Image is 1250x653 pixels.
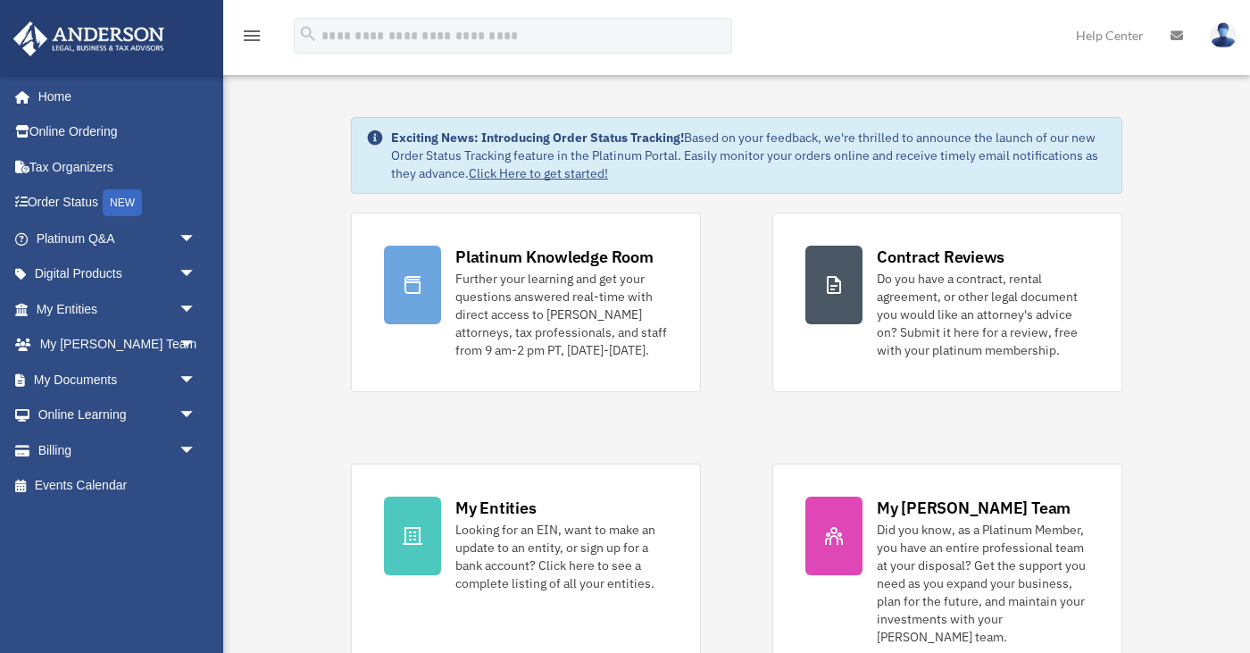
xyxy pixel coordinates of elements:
a: Home [12,79,214,114]
span: arrow_drop_down [179,256,214,293]
div: Contract Reviews [877,246,1004,268]
div: Did you know, as a Platinum Member, you have an entire professional team at your disposal? Get th... [877,521,1089,646]
span: arrow_drop_down [179,221,214,257]
a: Online Ordering [12,114,223,150]
div: Looking for an EIN, want to make an update to an entity, or sign up for a bank account? Click her... [455,521,668,592]
i: menu [241,25,262,46]
span: arrow_drop_down [179,362,214,398]
span: arrow_drop_down [179,291,214,328]
a: Platinum Q&Aarrow_drop_down [12,221,223,256]
a: Online Learningarrow_drop_down [12,398,223,433]
img: User Pic [1210,22,1237,48]
span: arrow_drop_down [179,432,214,469]
a: Events Calendar [12,468,223,504]
a: Contract Reviews Do you have a contract, rental agreement, or other legal document you would like... [772,213,1122,392]
img: Anderson Advisors Platinum Portal [8,21,170,56]
a: My [PERSON_NAME] Teamarrow_drop_down [12,327,223,363]
div: My Entities [455,497,536,519]
i: search [298,24,318,44]
div: Further your learning and get your questions answered real-time with direct access to [PERSON_NAM... [455,270,668,359]
a: Order StatusNEW [12,185,223,222]
a: Platinum Knowledge Room Further your learning and get your questions answered real-time with dire... [351,213,701,392]
strong: Exciting News: Introducing Order Status Tracking! [391,130,684,146]
a: Billingarrow_drop_down [12,432,223,468]
a: My Documentsarrow_drop_down [12,362,223,398]
a: My Entitiesarrow_drop_down [12,291,223,327]
div: Do you have a contract, rental agreement, or other legal document you would like an attorney's ad... [877,270,1089,359]
span: arrow_drop_down [179,327,214,364]
a: Click Here to get started! [469,165,608,181]
div: Based on your feedback, we're thrilled to announce the launch of our new Order Status Tracking fe... [391,129,1107,182]
span: arrow_drop_down [179,398,214,434]
a: Digital Productsarrow_drop_down [12,256,223,292]
div: Platinum Knowledge Room [455,246,654,268]
a: Tax Organizers [12,149,223,185]
div: My [PERSON_NAME] Team [877,497,1071,519]
div: NEW [103,189,142,216]
a: menu [241,31,262,46]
